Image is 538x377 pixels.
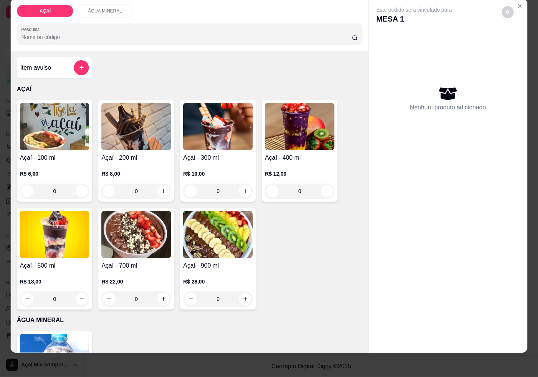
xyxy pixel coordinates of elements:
[101,153,171,162] h4: Açaí - 200 ml
[410,103,486,112] p: Nenhum produto adicionado
[20,278,89,285] p: R$ 18,00
[183,211,253,258] img: product-image
[183,103,253,150] img: product-image
[265,103,334,150] img: product-image
[183,170,253,178] p: R$ 10,00
[20,170,89,178] p: R$ 6,00
[101,261,171,270] h4: Açaí - 700 ml
[74,60,89,75] button: add-separate-item
[265,170,334,178] p: R$ 12,00
[376,6,452,14] p: Este pedido será vinculado para
[20,153,89,162] h4: Açaí - 100 ml
[183,261,253,270] h4: Açaí - 900 ml
[17,316,362,325] p: ÁGUA MINERAL
[40,8,51,14] p: AÇAÍ
[20,103,89,150] img: product-image
[21,26,42,33] label: Pesquisa
[20,211,89,258] img: product-image
[101,278,171,285] p: R$ 22,00
[20,63,51,72] h4: Item avulso
[17,85,362,94] p: AÇAÍ
[502,6,514,18] button: decrease-product-quantity
[88,8,122,14] p: ÁGUA MINERAL
[101,211,171,258] img: product-image
[183,153,253,162] h4: Açaí - 300 ml
[183,278,253,285] p: R$ 28,00
[101,170,171,178] p: R$ 8,00
[21,33,351,41] input: Pesquisa
[376,14,452,24] p: MESA 1
[265,153,334,162] h4: Açaí - 400 ml
[20,261,89,270] h4: Açaí - 500 ml
[101,103,171,150] img: product-image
